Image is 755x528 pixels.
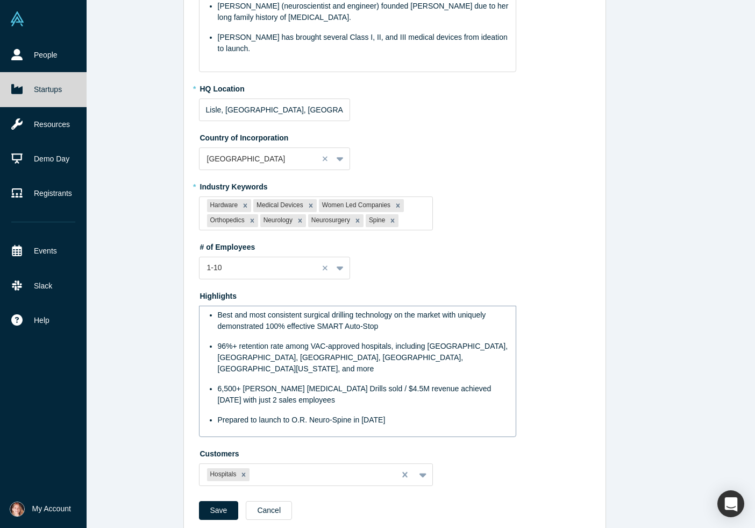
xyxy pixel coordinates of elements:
span: Prepared to launch to O.R. Neuro-Spine in [DATE] [218,416,386,424]
span: 96%+ retention rate among VAC-approved hospitals, including [GEOGRAPHIC_DATA], [GEOGRAPHIC_DATA],... [218,342,510,373]
span: Help [34,315,49,326]
div: Medical Devices [253,199,305,212]
span: [PERSON_NAME] has brought several Class I, II, and III medical devices from ideation to launch. [218,33,510,53]
label: Customers [199,445,590,460]
label: Country of Incorporation [199,129,590,144]
div: rdw-editor [206,1,509,54]
div: Neurology [260,214,294,227]
div: Women Led Companies [319,199,392,212]
label: # of Employees [199,238,590,253]
span: [PERSON_NAME] (neuroscientist and engineer) founded [PERSON_NAME] due to her long family history ... [218,2,511,22]
input: Enter a location [199,98,350,121]
div: Remove Spine [387,214,398,227]
button: Save [199,501,239,520]
div: rdw-editor [206,309,509,426]
div: Remove Neurosurgery [352,214,364,227]
div: Spine [366,214,387,227]
div: Hospitals [207,468,238,481]
div: rdw-wrapper [199,306,516,437]
button: My Account [10,502,71,517]
span: My Account [32,503,71,515]
img: Alchemist Vault Logo [10,11,25,26]
div: Orthopedics [207,214,246,227]
img: Casey Qadir's Account [10,502,25,517]
label: HQ Location [199,80,590,95]
label: Industry Keywords [199,178,590,193]
div: Remove Neurology [294,214,306,227]
div: Remove Orthopedics [246,214,258,227]
div: Neurosurgery [308,214,352,227]
span: Best and most consistent surgical drilling technology on the market with uniquely demonstrated 10... [218,311,488,330]
label: Highlights [199,287,590,302]
div: Remove Hospitals [238,468,250,481]
button: Cancel [246,501,292,520]
div: Remove Hardware [239,199,251,212]
div: Remove Medical Devices [305,199,317,212]
span: 6,500+ [PERSON_NAME] [MEDICAL_DATA] Drills sold / $4.5M revenue achieved [DATE] with just 2 sales... [218,384,494,404]
div: Hardware [207,199,240,212]
div: Remove Women Led Companies [392,199,404,212]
